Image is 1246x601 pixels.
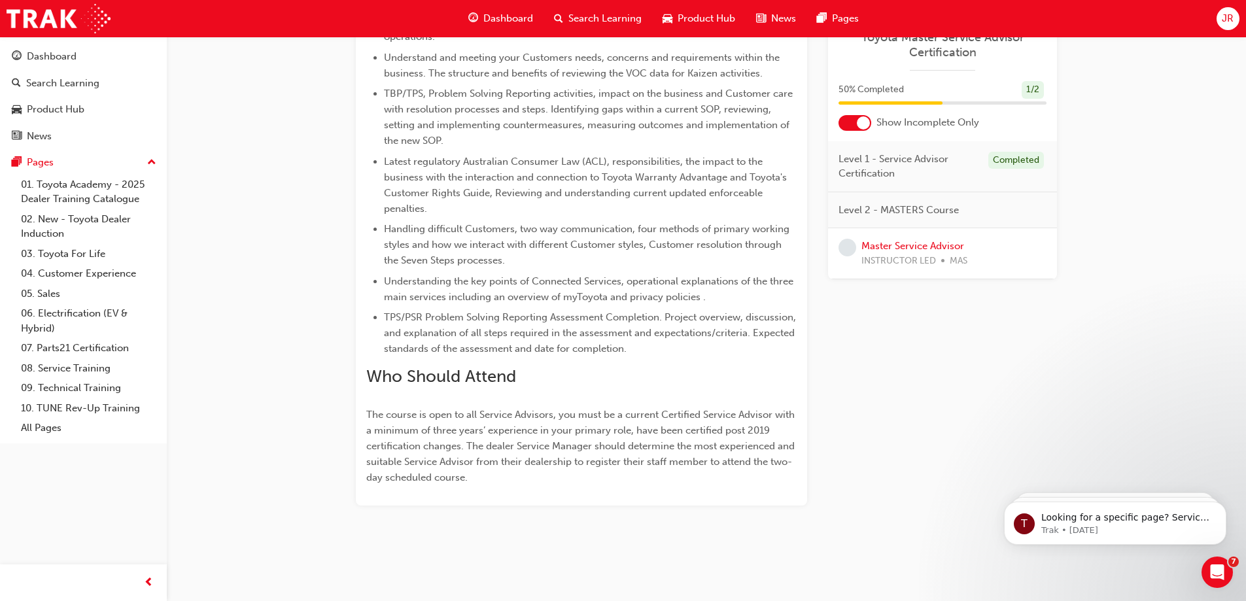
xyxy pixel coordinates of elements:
div: Completed [988,152,1044,169]
a: 06. Electrification (EV & Hybrid) [16,303,162,338]
span: Level 2 - MASTERS Course [839,203,959,218]
a: Master Service Advisor [861,240,964,252]
a: Toyota Master Service Advisor Certification [839,30,1047,60]
span: Show Incomplete Only [876,115,979,130]
a: 02. New - Toyota Dealer Induction [16,209,162,244]
span: guage-icon [468,10,478,27]
span: JR [1222,11,1234,26]
a: 08. Service Training [16,358,162,379]
span: Latest regulatory Australian Consumer Law (ACL), responsibilities, the impact to the business wit... [384,156,789,215]
span: up-icon [147,154,156,171]
a: 05. Sales [16,284,162,304]
span: news-icon [756,10,766,27]
span: prev-icon [144,575,154,591]
button: JR [1217,7,1239,30]
div: Search Learning [26,76,99,91]
a: Search Learning [5,71,162,95]
a: news-iconNews [746,5,806,32]
a: pages-iconPages [806,5,869,32]
a: All Pages [16,418,162,438]
button: DashboardSearch LearningProduct HubNews [5,42,162,150]
button: Pages [5,150,162,175]
div: Dashboard [27,49,77,64]
div: 1 / 2 [1022,81,1044,99]
span: car-icon [12,104,22,116]
span: pages-icon [12,157,22,169]
iframe: Intercom notifications message [984,474,1246,566]
a: Product Hub [5,97,162,122]
span: News [771,11,796,26]
div: Product Hub [27,102,84,117]
span: search-icon [12,78,21,90]
a: 09. Technical Training [16,378,162,398]
span: TBP/TPS, Problem Solving Reporting activities, impact on the business and Customer care with reso... [384,88,795,146]
a: search-iconSearch Learning [544,5,652,32]
img: Trak [7,4,111,33]
span: guage-icon [12,51,22,63]
span: 50 % Completed [839,82,904,97]
span: Handling difficult Customers, two way communication, four methods of primary working styles and h... [384,223,792,266]
span: Understanding the key points of Connected Services, operational explanations of the three main se... [384,275,796,303]
a: News [5,124,162,148]
span: MAS [950,254,967,269]
a: 07. Parts21 Certification [16,338,162,358]
a: guage-iconDashboard [458,5,544,32]
span: car-icon [663,10,672,27]
a: 04. Customer Experience [16,264,162,284]
span: learningRecordVerb_NONE-icon [839,239,856,256]
span: Dashboard [483,11,533,26]
span: Product Hub [678,11,735,26]
a: Dashboard [5,44,162,69]
a: 01. Toyota Academy - 2025 Dealer Training Catalogue [16,175,162,209]
span: The course is open to all Service Advisors, you must be a current Certified Service Advisor with ... [366,409,797,483]
span: news-icon [12,131,22,143]
span: INSTRUCTOR LED [861,254,936,269]
div: News [27,129,52,144]
span: 7 [1228,557,1239,567]
a: 03. Toyota For Life [16,244,162,264]
a: car-iconProduct Hub [652,5,746,32]
span: TPS/PSR Problem Solving Reporting Assessment Completion. Project overview, discussion, and explan... [384,311,799,354]
span: Understand and meeting your Customers needs, concerns and requirements within the business. The s... [384,52,782,79]
span: Who Should Attend [366,366,516,386]
iframe: Intercom live chat [1202,557,1233,588]
span: Level 1 - Service Advisor Certification [839,152,978,181]
span: pages-icon [817,10,827,27]
div: Pages [27,155,54,170]
span: search-icon [554,10,563,27]
span: Search Learning [568,11,642,26]
span: Pages [832,11,859,26]
a: 10. TUNE Rev-Up Training [16,398,162,419]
